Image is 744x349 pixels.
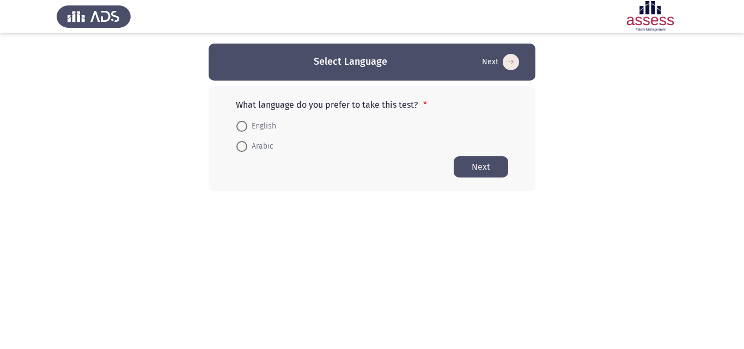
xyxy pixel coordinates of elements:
img: Assess Talent Management logo [57,1,131,32]
button: Start assessment [479,53,522,71]
p: What language do you prefer to take this test? [236,100,508,110]
span: English [247,120,276,133]
img: Assessment logo of ASSESS Employability - EBI [613,1,687,32]
span: Arabic [247,140,273,153]
button: Start assessment [454,156,508,177]
h3: Select Language [314,55,387,69]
